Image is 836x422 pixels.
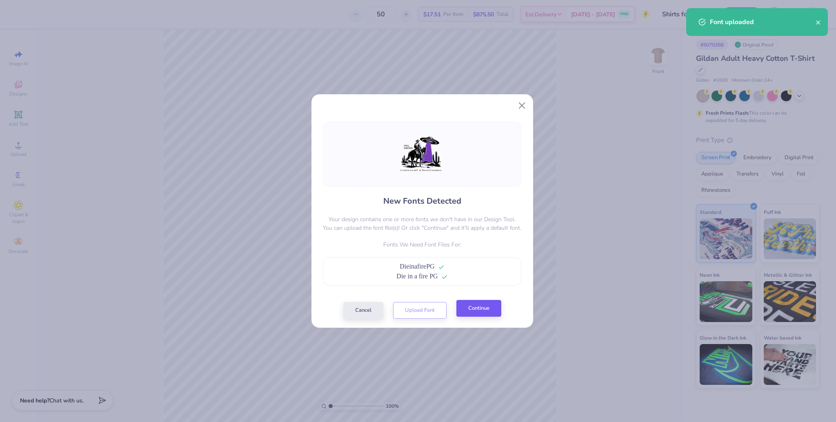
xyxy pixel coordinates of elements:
[816,17,821,27] button: close
[396,273,438,280] span: Die in a fire PG
[383,195,461,207] h4: New Fonts Detected
[456,300,501,317] button: Continue
[323,240,521,249] p: Fonts We Need Font Files For:
[400,263,434,270] span: DieinafirePG
[710,17,816,27] div: Font uploaded
[323,215,521,232] p: Your design contains one or more fonts we don't have in our Design Tool. You can upload the font ...
[514,98,529,113] button: Close
[343,302,383,319] button: Cancel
